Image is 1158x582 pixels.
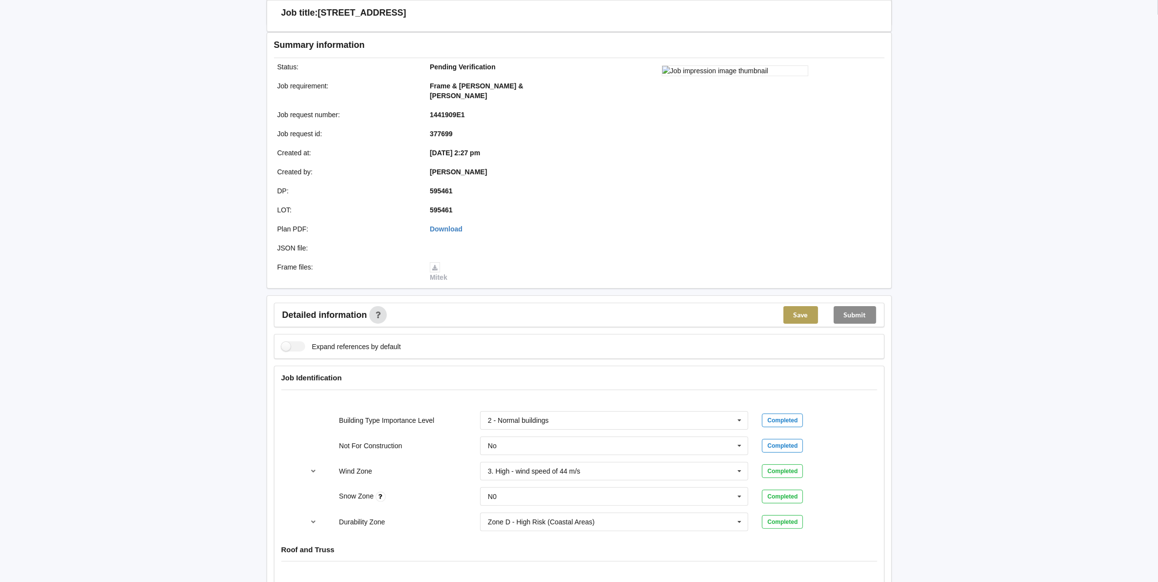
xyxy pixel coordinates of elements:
a: Download [430,225,463,233]
h4: Roof and Truss [281,545,877,554]
div: Completed [762,439,803,453]
button: reference-toggle [304,513,323,531]
label: Wind Zone [339,467,372,475]
label: Snow Zone [339,492,376,500]
div: Job request id : [271,129,423,139]
div: Completed [762,515,803,529]
label: Expand references by default [281,341,401,352]
div: Zone D - High Risk (Coastal Areas) [488,519,595,525]
div: Created at : [271,148,423,158]
div: Created by : [271,167,423,177]
div: Completed [762,490,803,503]
div: Status : [271,62,423,72]
img: Job impression image thumbnail [662,65,808,76]
b: 595461 [430,206,453,214]
div: LOT : [271,205,423,215]
b: [PERSON_NAME] [430,168,487,176]
div: No [488,442,497,449]
b: [DATE] 2:27 pm [430,149,480,157]
button: reference-toggle [304,462,323,480]
label: Durability Zone [339,518,385,526]
h4: Job Identification [281,373,877,382]
div: Completed [762,464,803,478]
h3: Job title: [281,7,318,19]
div: N0 [488,493,497,500]
div: Frame files : [271,262,423,283]
div: Job request number : [271,110,423,120]
b: 595461 [430,187,453,195]
div: JSON file : [271,243,423,253]
a: Mitek [430,263,447,282]
b: 377699 [430,130,453,138]
b: Frame & [PERSON_NAME] & [PERSON_NAME] [430,82,523,100]
b: 1441909E1 [430,111,465,119]
h3: [STREET_ADDRESS] [318,7,406,19]
h3: Summary information [274,40,729,51]
div: 3. High - wind speed of 44 m/s [488,468,580,475]
div: DP : [271,186,423,196]
span: Detailed information [282,311,367,319]
div: 2 - Normal buildings [488,417,549,424]
button: Save [783,306,818,324]
div: Completed [762,414,803,427]
label: Building Type Importance Level [339,416,434,424]
div: Plan PDF : [271,224,423,234]
div: Job requirement : [271,81,423,101]
label: Not For Construction [339,442,402,450]
b: Pending Verification [430,63,496,71]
